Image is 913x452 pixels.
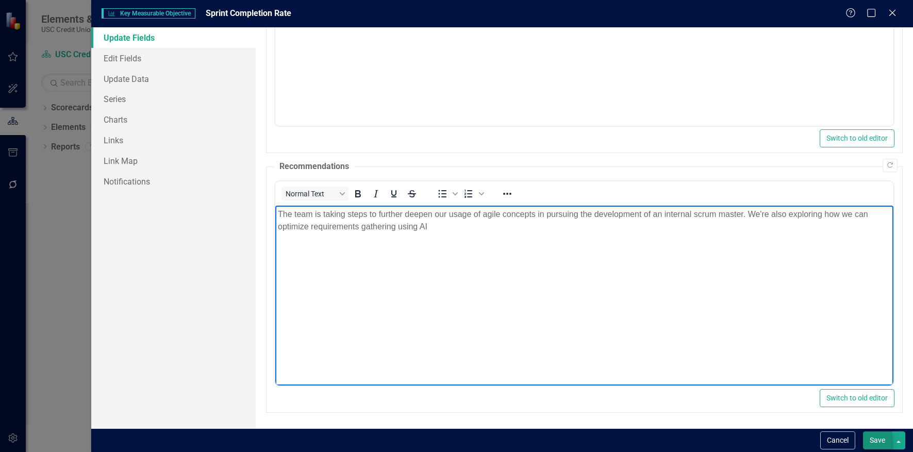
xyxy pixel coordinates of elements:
[434,187,459,201] div: Bullet list
[863,431,892,449] button: Save
[385,187,403,201] button: Underline
[281,187,348,201] button: Block Normal Text
[102,8,195,19] span: Key Measurable Objective
[820,389,894,407] button: Switch to old editor
[820,129,894,147] button: Switch to old editor
[460,187,486,201] div: Numbered list
[286,190,336,198] span: Normal Text
[91,109,256,130] a: Charts
[820,431,855,449] button: Cancel
[91,150,256,171] a: Link Map
[91,130,256,150] a: Links
[91,48,256,69] a: Edit Fields
[349,187,367,201] button: Bold
[275,206,893,386] iframe: Rich Text Area
[91,27,256,48] a: Update Fields
[403,187,421,201] button: Strikethrough
[91,171,256,192] a: Notifications
[206,8,291,18] span: Sprint Completion Rate
[367,187,385,201] button: Italic
[499,187,516,201] button: Reveal or hide additional toolbar items
[91,69,256,89] a: Update Data
[274,161,354,173] legend: Recommendations
[91,89,256,109] a: Series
